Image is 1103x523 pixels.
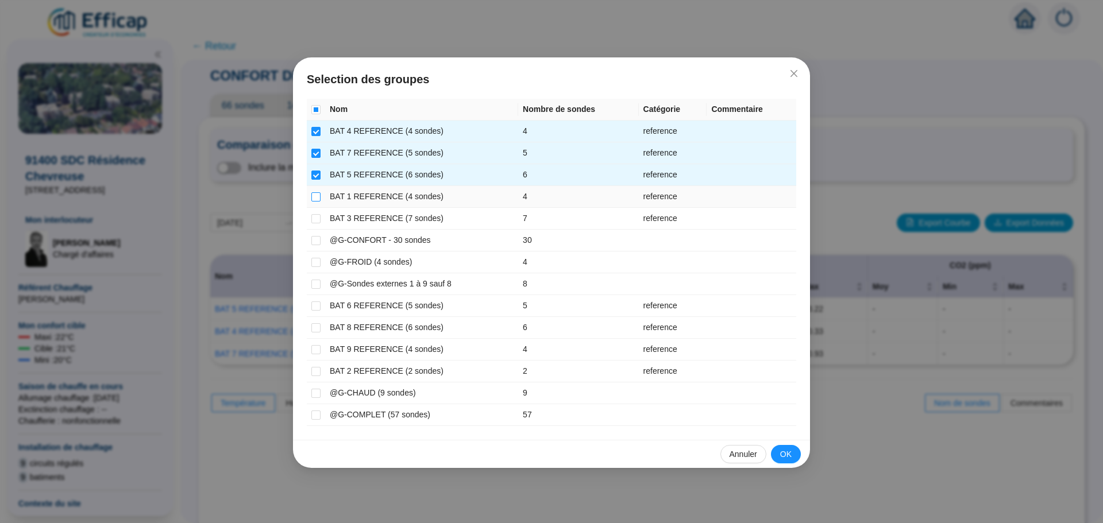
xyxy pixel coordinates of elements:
[780,448,792,460] span: OK
[518,186,638,208] td: 4
[639,186,707,208] td: reference
[325,273,518,295] td: @G-Sondes externes 1 à 9 sauf 8
[518,382,638,404] td: 9
[325,142,518,164] td: BAT 7 REFERENCE (5 sondes)
[325,208,518,230] td: BAT 3 REFERENCE (7 sondes)
[639,295,707,317] td: reference
[325,339,518,361] td: BAT 9 REFERENCE (4 sondes)
[518,361,638,382] td: 2
[518,164,638,186] td: 6
[307,71,796,87] span: Selection des groupes
[639,339,707,361] td: reference
[730,448,757,460] span: Annuler
[518,208,638,230] td: 7
[785,64,803,83] button: Close
[325,404,518,426] td: @G-COMPLET (57 sondes)
[639,317,707,339] td: reference
[639,208,707,230] td: reference
[518,317,638,339] td: 6
[325,295,518,317] td: BAT 6 REFERENCE (5 sondes)
[325,99,518,121] th: Nom
[720,445,766,463] button: Annuler
[639,361,707,382] td: reference
[639,121,707,142] td: reference
[789,69,799,78] span: close
[639,99,707,121] th: Catégorie
[639,142,707,164] td: reference
[325,382,518,404] td: @G-CHAUD (9 sondes)
[707,99,796,121] th: Commentaire
[785,69,803,78] span: Fermer
[518,121,638,142] td: 4
[325,164,518,186] td: BAT 5 REFERENCE (6 sondes)
[518,404,638,426] td: 57
[325,186,518,208] td: BAT 1 REFERENCE (4 sondes)
[518,99,638,121] th: Nombre de sondes
[639,164,707,186] td: reference
[518,230,638,251] td: 30
[325,361,518,382] td: BAT 2 REFERENCE (2 sondes)
[518,339,638,361] td: 4
[325,121,518,142] td: BAT 4 REFERENCE (4 sondes)
[518,273,638,295] td: 8
[771,445,801,463] button: OK
[518,295,638,317] td: 5
[325,317,518,339] td: BAT 8 REFERENCE (6 sondes)
[518,251,638,273] td: 4
[518,142,638,164] td: 5
[325,230,518,251] td: @G-CONFORT - 30 sondes
[325,251,518,273] td: @G-FROID (4 sondes)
